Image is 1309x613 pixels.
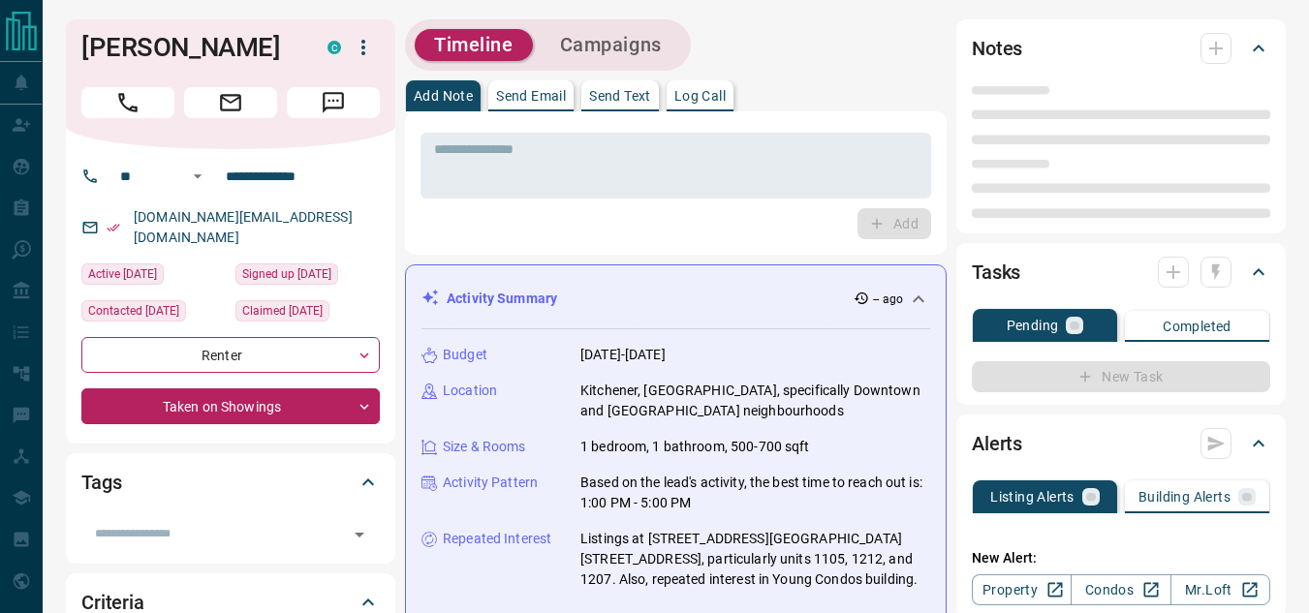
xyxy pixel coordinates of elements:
[580,345,666,365] p: [DATE]-[DATE]
[287,87,380,118] span: Message
[972,33,1022,64] h2: Notes
[235,300,380,327] div: Tue May 27 2025
[447,289,557,309] p: Activity Summary
[81,263,226,291] div: Wed Aug 06 2025
[443,529,551,549] p: Repeated Interest
[443,473,538,493] p: Activity Pattern
[972,574,1072,605] a: Property
[415,29,533,61] button: Timeline
[81,467,121,498] h2: Tags
[443,381,497,401] p: Location
[972,548,1270,568] p: New Alert:
[88,301,179,321] span: Contacted [DATE]
[242,301,323,321] span: Claimed [DATE]
[1007,319,1059,332] p: Pending
[443,345,487,365] p: Budget
[972,257,1020,288] h2: Tasks
[443,437,526,457] p: Size & Rooms
[580,473,930,513] p: Based on the lead's activity, the best time to reach out is: 1:00 PM - 5:00 PM
[589,89,651,103] p: Send Text
[541,29,681,61] button: Campaigns
[1170,574,1270,605] a: Mr.Loft
[414,89,473,103] p: Add Note
[1138,490,1231,504] p: Building Alerts
[346,521,373,548] button: Open
[972,420,1270,467] div: Alerts
[580,381,930,421] p: Kitchener, [GEOGRAPHIC_DATA], specifically Downtown and [GEOGRAPHIC_DATA] neighbourhoods
[674,89,726,103] p: Log Call
[235,263,380,291] div: Wed May 14 2025
[81,32,298,63] h1: [PERSON_NAME]
[990,490,1075,504] p: Listing Alerts
[81,87,174,118] span: Call
[81,300,226,327] div: Sun Aug 10 2025
[1071,574,1170,605] a: Condos
[421,281,930,317] div: Activity Summary-- ago
[81,459,380,506] div: Tags
[496,89,566,103] p: Send Email
[580,437,810,457] p: 1 bedroom, 1 bathroom, 500-700 sqft
[134,209,353,245] a: [DOMAIN_NAME][EMAIL_ADDRESS][DOMAIN_NAME]
[972,428,1022,459] h2: Alerts
[972,249,1270,295] div: Tasks
[107,221,120,234] svg: Email Verified
[88,264,157,284] span: Active [DATE]
[327,41,341,54] div: condos.ca
[242,264,331,284] span: Signed up [DATE]
[81,388,380,424] div: Taken on Showings
[186,165,209,188] button: Open
[1163,320,1231,333] p: Completed
[873,291,903,308] p: -- ago
[580,529,930,590] p: Listings at [STREET_ADDRESS][GEOGRAPHIC_DATA][STREET_ADDRESS], particularly units 1105, 1212, and...
[184,87,277,118] span: Email
[972,25,1270,72] div: Notes
[81,337,380,373] div: Renter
